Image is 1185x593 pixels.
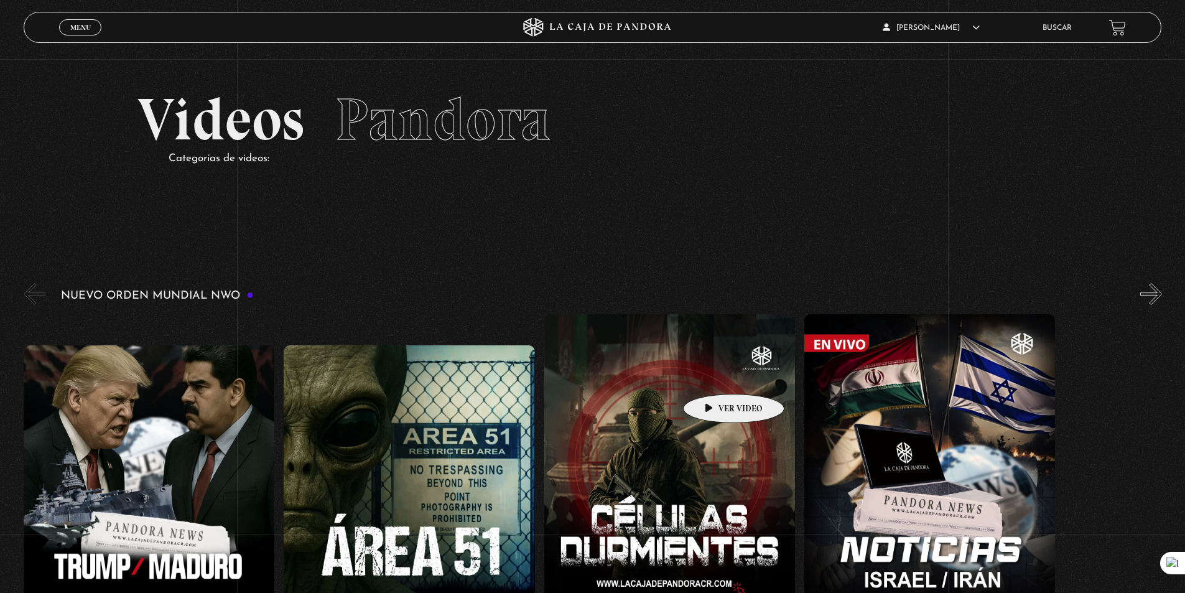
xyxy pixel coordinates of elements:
span: [PERSON_NAME] [883,24,980,32]
span: Cerrar [66,34,95,43]
a: Buscar [1043,24,1072,32]
h3: Nuevo Orden Mundial NWO [61,290,254,302]
span: Pandora [335,84,551,155]
h2: Videos [137,90,1048,149]
button: Previous [24,283,45,305]
a: View your shopping cart [1109,19,1126,36]
button: Next [1140,283,1162,305]
p: Categorías de videos: [169,149,1048,169]
span: Menu [70,24,91,31]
